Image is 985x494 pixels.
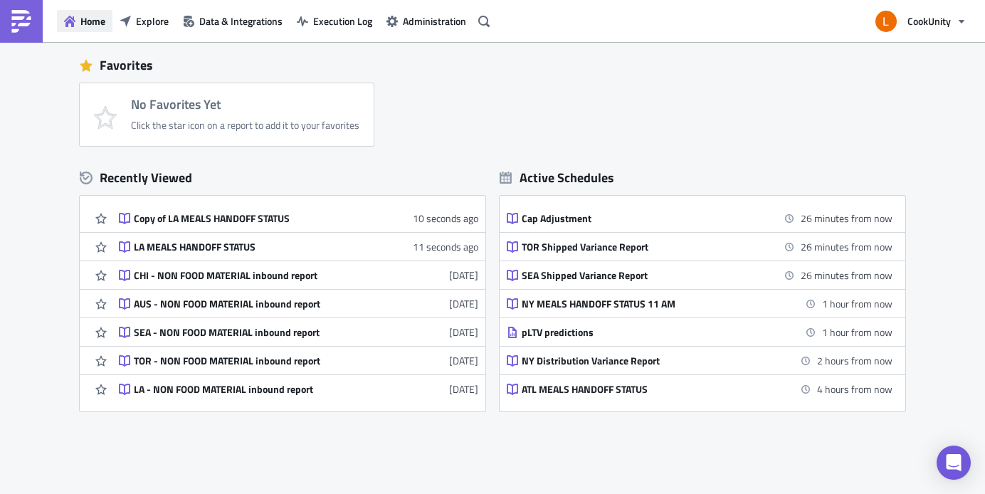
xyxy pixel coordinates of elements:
time: 2025-10-06T14:28:50Z [413,211,478,226]
a: ATL MEALS HANDOFF STATUS4 hours from now [507,375,892,403]
div: ATL MEALS HANDOFF STATUS [522,383,771,396]
button: Data & Integrations [176,10,290,32]
time: 2025-10-02T14:38:26Z [449,353,478,368]
time: 2025-10-06 12:30 [822,325,892,340]
time: 2025-10-06 12:00 [801,239,892,254]
a: Copy of LA MEALS HANDOFF STATUS10 seconds ago [119,204,478,232]
div: Click the star icon on a report to add it to your favorites [131,119,359,132]
span: Home [80,14,105,28]
time: 2025-10-06 12:00 [801,211,892,226]
a: AUS - NON FOOD MATERIAL inbound report[DATE] [119,290,478,317]
span: CookUnity [907,14,951,28]
img: Avatar [874,9,898,33]
time: 2025-10-06 13:00 [817,353,892,368]
span: Data & Integrations [199,14,283,28]
div: NY Distribution Variance Report [522,354,771,367]
div: CHI - NON FOOD MATERIAL inbound report [134,269,383,282]
button: Home [57,10,112,32]
a: CHI - NON FOOD MATERIAL inbound report[DATE] [119,261,478,289]
time: 2025-10-02T14:38:42Z [449,325,478,340]
a: LA MEALS HANDOFF STATUS11 seconds ago [119,233,478,261]
a: pLTV predictions1 hour from now [507,318,892,346]
time: 2025-10-06 12:30 [822,296,892,311]
a: Cap Adjustment26 minutes from now [507,204,892,232]
time: 2025-10-06 15:00 [817,382,892,396]
button: Explore [112,10,176,32]
div: SEA Shipped Variance Report [522,269,771,282]
time: 2025-10-06T14:28:49Z [413,239,478,254]
time: 2025-10-06 12:00 [801,268,892,283]
div: NY MEALS HANDOFF STATUS 11 AM [522,298,771,310]
a: TOR - NON FOOD MATERIAL inbound report[DATE] [119,347,478,374]
time: 2025-10-02T14:39:11Z [449,296,478,311]
time: 2025-10-02T14:38:04Z [449,382,478,396]
div: pLTV predictions [522,326,771,339]
div: Recently Viewed [80,167,485,189]
div: AUS - NON FOOD MATERIAL inbound report [134,298,383,310]
div: LA MEALS HANDOFF STATUS [134,241,383,253]
div: Copy of LA MEALS HANDOFF STATUS [134,212,383,225]
div: SEA - NON FOOD MATERIAL inbound report [134,326,383,339]
div: Open Intercom Messenger [937,446,971,480]
button: Administration [379,10,473,32]
a: NY Distribution Variance Report2 hours from now [507,347,892,374]
span: Administration [403,14,466,28]
span: Explore [136,14,169,28]
a: TOR Shipped Variance Report26 minutes from now [507,233,892,261]
a: SEA - NON FOOD MATERIAL inbound report[DATE] [119,318,478,346]
a: SEA Shipped Variance Report26 minutes from now [507,261,892,289]
div: TOR Shipped Variance Report [522,241,771,253]
button: Execution Log [290,10,379,32]
div: Active Schedules [500,169,614,186]
a: LA - NON FOOD MATERIAL inbound report[DATE] [119,375,478,403]
img: PushMetrics [10,10,33,33]
button: CookUnity [867,6,974,37]
div: TOR - NON FOOD MATERIAL inbound report [134,354,383,367]
time: 2025-10-03T18:37:22Z [449,268,478,283]
h4: No Favorites Yet [131,98,359,112]
div: Favorites [80,55,905,76]
div: LA - NON FOOD MATERIAL inbound report [134,383,383,396]
a: NY MEALS HANDOFF STATUS 11 AM1 hour from now [507,290,892,317]
span: Execution Log [313,14,372,28]
div: Cap Adjustment [522,212,771,225]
